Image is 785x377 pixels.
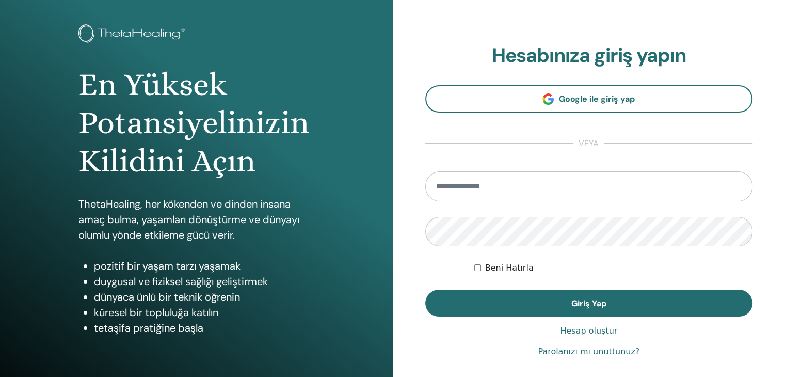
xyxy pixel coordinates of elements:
a: Hesap oluştur [560,325,617,337]
li: dünyaca ünlü bir teknik öğrenin [94,289,314,305]
span: veya [573,137,604,150]
span: Google ile giriş yap [559,93,635,104]
span: Giriş Yap [571,298,606,309]
li: küresel bir topluluğa katılın [94,305,314,320]
p: ThetaHealing, her kökenden ve dinden insana amaç bulma, yaşamları dönüştürme ve dünyayı olumlu yö... [78,196,314,243]
li: duygusal ve fiziksel sağlığı geliştirmek [94,274,314,289]
button: Giriş Yap [425,290,753,317]
a: Parolanızı mı unuttunuz? [538,345,639,358]
div: Keep me authenticated indefinitely or until I manually logout [474,262,752,274]
h1: En Yüksek Potansiyelinizin Kilidini Açın [78,66,314,181]
li: tetaşifa pratiğine başla [94,320,314,336]
label: Beni Hatırla [485,262,534,274]
h2: Hesabınıza giriş yapın [425,44,753,68]
li: pozitif bir yaşam tarzı yaşamak [94,258,314,274]
a: Google ile giriş yap [425,85,753,113]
